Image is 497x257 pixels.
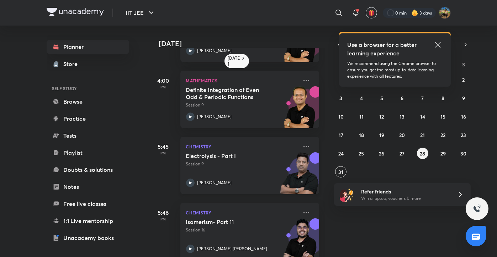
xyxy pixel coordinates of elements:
[461,113,466,120] abbr: August 16, 2025
[186,208,298,217] p: Chemistry
[356,92,367,104] button: August 4, 2025
[376,111,387,122] button: August 12, 2025
[356,129,367,141] button: August 18, 2025
[473,204,481,213] img: ttu
[186,102,298,108] p: Session 9
[399,132,405,138] abbr: August 20, 2025
[197,48,232,54] p: [PERSON_NAME]
[335,148,347,159] button: August 24, 2025
[359,132,364,138] abbr: August 18, 2025
[400,113,405,120] abbr: August 13, 2025
[338,113,344,120] abbr: August 10, 2025
[360,95,363,102] abbr: August 4, 2025
[122,6,160,20] button: IIT JEE
[348,60,442,80] p: We recommend using the Chrome browser to ensure you get the most up-to-date learning experience w...
[335,129,347,141] button: August 17, 2025
[47,40,129,54] a: Planner
[228,55,240,67] h6: [DATE]
[339,95,342,102] abbr: August 3, 2025
[417,129,428,141] button: August 21, 2025
[460,150,466,157] abbr: August 30, 2025
[458,92,469,104] button: August 9, 2025
[376,148,387,159] button: August 26, 2025
[417,92,428,104] button: August 7, 2025
[197,114,232,120] p: [PERSON_NAME]
[340,187,354,202] img: referral
[442,95,444,102] abbr: August 8, 2025
[396,92,408,104] button: August 6, 2025
[379,132,384,138] abbr: August 19, 2025
[356,111,367,122] button: August 11, 2025
[420,150,425,157] abbr: August 28, 2025
[335,166,347,177] button: August 31, 2025
[186,161,298,167] p: Session 9
[47,214,129,228] a: 1:1 Live mentorship
[47,57,129,71] a: Store
[417,148,428,159] button: August 28, 2025
[368,10,375,16] img: avatar
[462,61,465,68] abbr: Saturday
[366,7,377,18] button: avatar
[359,150,364,157] abbr: August 25, 2025
[149,151,178,155] p: PM
[149,217,178,221] p: PM
[339,132,343,138] abbr: August 17, 2025
[440,132,445,138] abbr: August 22, 2025
[458,129,469,141] button: August 23, 2025
[47,82,129,94] h6: SELF STUDY
[420,132,425,138] abbr: August 21, 2025
[421,95,424,102] abbr: August 7, 2025
[186,152,275,159] h5: Electrolysis - Part I
[400,150,405,157] abbr: August 27, 2025
[361,188,449,195] h6: Refer friends
[186,227,298,233] p: Session 16
[186,142,298,151] p: Chemistry
[417,111,428,122] button: August 14, 2025
[186,218,275,225] h5: Isomerism- Part 11
[47,231,129,245] a: Unacademy books
[461,132,466,138] abbr: August 23, 2025
[47,180,129,194] a: Notes
[197,246,268,252] p: [PERSON_NAME] [PERSON_NAME]
[149,208,178,217] h5: 5:46
[361,195,449,202] p: Win a laptop, vouchers & more
[396,111,408,122] button: August 13, 2025
[280,152,319,201] img: unacademy
[396,148,408,159] button: August 27, 2025
[458,111,469,122] button: August 16, 2025
[280,86,319,135] img: unacademy
[458,148,469,159] button: August 30, 2025
[338,169,343,175] abbr: August 31, 2025
[359,113,364,120] abbr: August 11, 2025
[197,180,232,186] p: [PERSON_NAME]
[462,76,465,83] abbr: August 2, 2025
[420,113,425,120] abbr: August 14, 2025
[338,150,344,157] abbr: August 24, 2025
[380,95,383,102] abbr: August 5, 2025
[462,95,465,102] abbr: August 9, 2025
[186,76,298,85] p: Mathematics
[149,142,178,151] h5: 5:45
[411,9,418,16] img: streak
[356,148,367,159] button: August 25, 2025
[159,39,326,48] h4: [DATE]
[396,129,408,141] button: August 20, 2025
[437,129,449,141] button: August 22, 2025
[458,74,469,85] button: August 2, 2025
[440,150,446,157] abbr: August 29, 2025
[348,40,418,58] h5: Use a browser for a better learning experience
[439,7,451,19] img: Shivam Munot
[437,92,449,104] button: August 8, 2025
[47,146,129,160] a: Playlist
[186,86,275,100] h5: Definite Integration of Even Odd & Periodic Functions
[47,94,129,109] a: Browse
[47,128,129,143] a: Tests
[149,85,178,89] p: PM
[47,197,129,211] a: Free live classes
[335,92,347,104] button: August 3, 2025
[47,8,104,18] a: Company Logo
[47,111,129,126] a: Practice
[149,76,178,85] h5: 4:00
[379,150,385,157] abbr: August 26, 2025
[47,163,129,177] a: Doubts & solutions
